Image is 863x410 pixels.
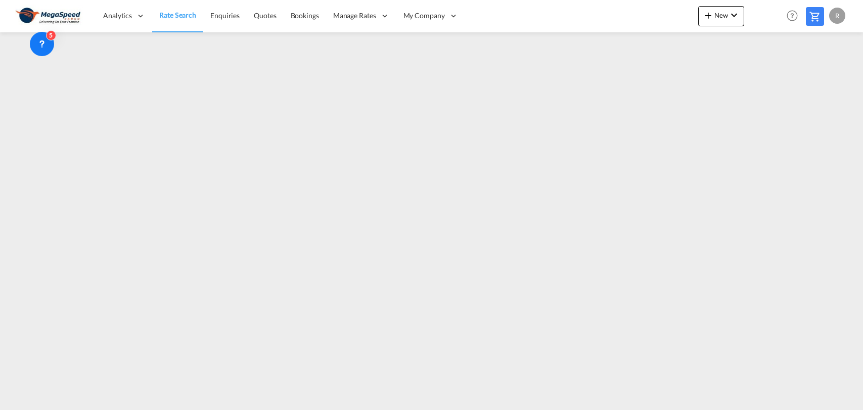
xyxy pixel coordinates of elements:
span: Quotes [254,11,276,20]
button: icon-plus 400-fgNewicon-chevron-down [698,6,744,26]
div: R [829,8,845,24]
div: Help [784,7,806,25]
span: Bookings [291,11,319,20]
span: Analytics [103,11,132,21]
span: Enquiries [210,11,240,20]
span: New [702,11,740,19]
span: Manage Rates [333,11,376,21]
span: Rate Search [159,11,196,19]
span: Help [784,7,801,24]
md-icon: icon-chevron-down [728,9,740,21]
md-icon: icon-plus 400-fg [702,9,714,21]
img: ad002ba0aea611eda5429768204679d3.JPG [15,5,83,27]
span: My Company [403,11,445,21]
